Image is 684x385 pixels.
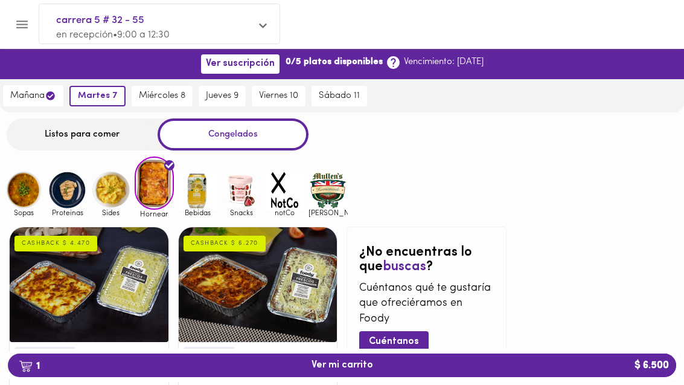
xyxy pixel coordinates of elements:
[369,336,419,348] span: Cuéntanos
[139,91,185,102] span: miércoles 8
[259,91,298,102] span: viernes 10
[179,227,337,342] div: Lasagna Bolognesa Parmesana
[7,118,158,150] div: Listos para comer
[132,86,193,106] button: miércoles 8
[8,354,676,377] button: 1Ver mi carrito$ 6.500
[265,209,304,216] span: notCo
[199,86,246,106] button: jueves 9
[359,245,494,274] h2: ¿No encuentras lo que ?
[135,210,174,218] span: Hornear
[319,91,360,102] span: sábado 11
[308,170,348,210] img: mullens
[91,170,130,210] img: Sides
[158,118,308,150] div: Congelados
[359,331,429,351] button: Cuéntanos
[312,86,367,106] button: sábado 11
[19,360,33,372] img: cart.png
[404,56,484,68] p: Vencimiento: [DATE]
[135,157,174,210] img: Hornear
[48,170,87,210] img: Proteinas
[69,86,126,106] button: martes 7
[14,236,97,251] div: CASHBACK $ 4.470
[286,56,383,68] b: 0/5 platos disponibles
[4,170,43,210] img: Sopas
[4,209,43,216] span: Sopas
[383,260,426,274] span: buscas
[78,91,117,102] span: martes 7
[359,281,494,328] p: Cuéntanos qué te gustaría que ofreciéramos en Foody
[184,236,266,251] div: CASHBACK $ 6.270
[7,10,37,39] button: Menu
[48,209,87,216] span: Proteinas
[201,54,280,73] button: Ver suscripción
[312,360,373,371] span: Ver mi carrito
[10,90,56,102] span: mañana
[178,209,217,216] span: Bebidas
[206,91,238,102] span: jueves 9
[3,85,63,106] button: mañana
[91,209,130,216] span: Sides
[614,315,672,373] iframe: Messagebird Livechat Widget
[222,209,261,216] span: Snacks
[206,58,275,70] span: Ver suscripción
[265,170,304,210] img: notCo
[11,358,47,374] b: 1
[252,86,305,106] button: viernes 10
[10,227,168,342] div: Lasagna Pollo Bacon
[56,30,170,40] span: en recepción • 9:00 a 12:30
[178,170,217,210] img: Bebidas
[56,13,251,28] span: carrera 5 # 32 - 55
[308,209,348,216] span: [PERSON_NAME]
[222,170,261,210] img: Snacks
